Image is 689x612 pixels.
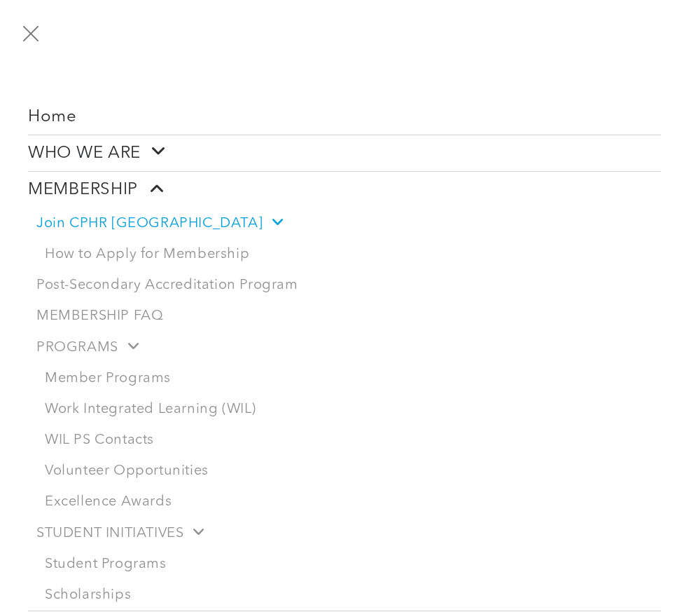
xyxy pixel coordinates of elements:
a: STUDENT INITIATIVES [28,517,661,549]
a: Join CPHR [GEOGRAPHIC_DATA] [28,208,661,239]
a: PROGRAMS [28,332,661,363]
a: Home [28,100,661,135]
a: Volunteer Opportunities [36,456,661,487]
a: WHO WE ARE [28,135,661,171]
a: MEMBERSHIP [28,172,661,208]
a: How to Apply for Membership [36,239,661,270]
a: Member Programs [36,363,661,394]
a: Work Integrated Learning (WIL) [36,394,661,425]
button: menu [13,15,49,52]
a: Excellence Awards [36,487,661,517]
a: Student Programs [36,549,661,580]
a: MEMBERSHIP FAQ [28,301,661,332]
a: WIL PS Contacts [36,425,661,456]
a: Post-Secondary Accreditation Program [28,270,661,301]
a: Scholarships [36,580,661,611]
